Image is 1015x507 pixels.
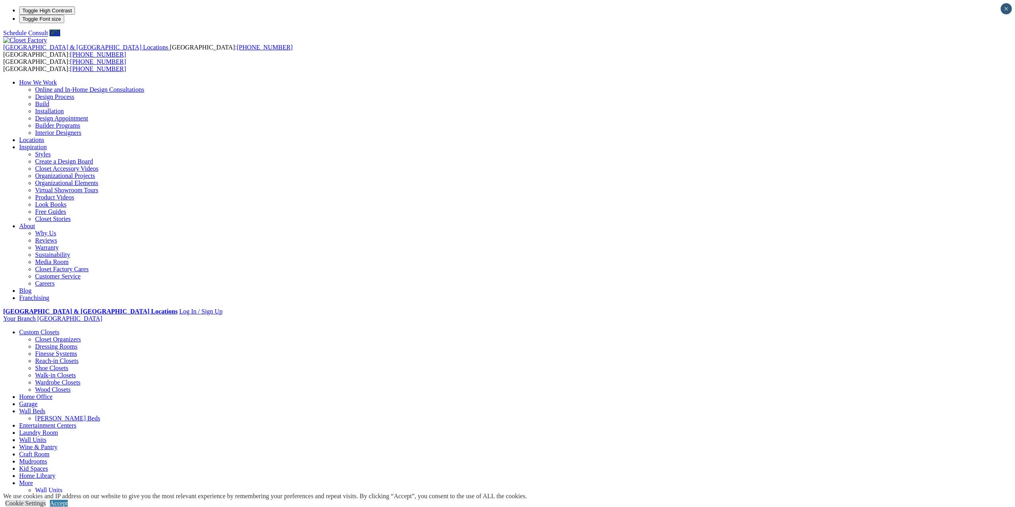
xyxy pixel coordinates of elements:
[49,30,60,36] a: Call
[35,194,74,201] a: Product Videos
[19,329,59,335] a: Custom Closets
[37,315,102,322] span: [GEOGRAPHIC_DATA]
[70,58,126,65] a: [PHONE_NUMBER]
[19,15,64,23] button: Toggle Font size
[19,287,32,294] a: Blog
[3,493,527,500] div: We use cookies and IP address on our website to give you the most relevant experience by remember...
[70,51,126,58] a: [PHONE_NUMBER]
[35,280,55,287] a: Careers
[35,187,99,193] a: Virtual Showroom Tours
[35,129,81,136] a: Interior Designers
[35,266,89,272] a: Closet Factory Cares
[19,429,58,436] a: Laundry Room
[35,350,77,357] a: Finesse Systems
[3,58,126,72] span: [GEOGRAPHIC_DATA]: [GEOGRAPHIC_DATA]:
[35,386,71,393] a: Wood Closets
[35,208,66,215] a: Free Guides
[3,44,293,58] span: [GEOGRAPHIC_DATA]: [GEOGRAPHIC_DATA]:
[35,258,69,265] a: Media Room
[1001,3,1012,14] button: Close
[3,44,168,51] span: [GEOGRAPHIC_DATA] & [GEOGRAPHIC_DATA] Locations
[19,223,35,229] a: About
[35,273,81,280] a: Customer Service
[19,393,53,400] a: Home Office
[35,108,64,114] a: Installation
[35,343,77,350] a: Dressing Rooms
[19,458,47,465] a: Mudrooms
[19,465,48,472] a: Kid Spaces
[35,215,71,222] a: Closet Stories
[3,308,177,315] a: [GEOGRAPHIC_DATA] & [GEOGRAPHIC_DATA] Locations
[35,101,49,107] a: Build
[35,251,70,258] a: Sustainability
[179,308,222,315] a: Log In / Sign Up
[19,479,33,486] a: More menu text will display only on big screen
[22,8,72,14] span: Toggle High Contrast
[35,165,99,172] a: Closet Accessory Videos
[237,44,292,51] a: [PHONE_NUMBER]
[35,487,62,493] a: Wall Units
[19,294,49,301] a: Franchising
[35,151,51,158] a: Styles
[35,158,93,165] a: Create a Design Board
[19,79,57,86] a: How We Work
[35,230,56,237] a: Why Us
[19,136,44,143] a: Locations
[70,65,126,72] a: [PHONE_NUMBER]
[35,201,67,208] a: Look Books
[3,44,170,51] a: [GEOGRAPHIC_DATA] & [GEOGRAPHIC_DATA] Locations
[35,115,88,122] a: Design Appointment
[35,372,76,379] a: Walk-in Closets
[19,436,46,443] a: Wall Units
[19,408,45,414] a: Wall Beds
[35,365,68,371] a: Shoe Closets
[35,379,81,386] a: Wardrobe Closets
[3,37,47,44] img: Closet Factory
[50,500,68,507] a: Accept
[35,122,80,129] a: Builder Programs
[3,315,102,322] a: Your Branch [GEOGRAPHIC_DATA]
[19,472,55,479] a: Home Library
[35,86,144,93] a: Online and In-Home Design Consultations
[19,6,75,15] button: Toggle High Contrast
[19,451,49,458] a: Craft Room
[5,500,46,507] a: Cookie Settings
[35,172,95,179] a: Organizational Projects
[19,422,77,429] a: Entertainment Centers
[3,315,35,322] span: Your Branch
[22,16,61,22] span: Toggle Font size
[35,237,57,244] a: Reviews
[19,444,57,450] a: Wine & Pantry
[19,400,37,407] a: Garage
[35,415,100,422] a: [PERSON_NAME] Beds
[35,336,81,343] a: Closet Organizers
[35,180,98,186] a: Organizational Elements
[35,357,79,364] a: Reach-in Closets
[35,93,74,100] a: Design Process
[3,30,48,36] a: Schedule Consult
[35,244,59,251] a: Warranty
[19,144,47,150] a: Inspiration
